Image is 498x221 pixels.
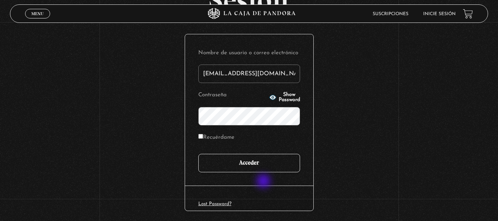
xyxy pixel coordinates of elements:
a: View your shopping cart [463,8,473,18]
span: Menu [31,11,43,16]
span: Show Password [279,92,300,103]
a: Lost Password? [198,201,231,206]
a: Inicie sesión [423,12,456,16]
a: Suscripciones [373,12,408,16]
span: Cerrar [29,18,46,23]
input: Recuérdame [198,134,203,139]
label: Contraseña [198,90,267,101]
button: Show Password [269,92,300,103]
input: Acceder [198,154,300,172]
label: Nombre de usuario o correo electrónico [198,48,300,59]
label: Recuérdame [198,132,234,144]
